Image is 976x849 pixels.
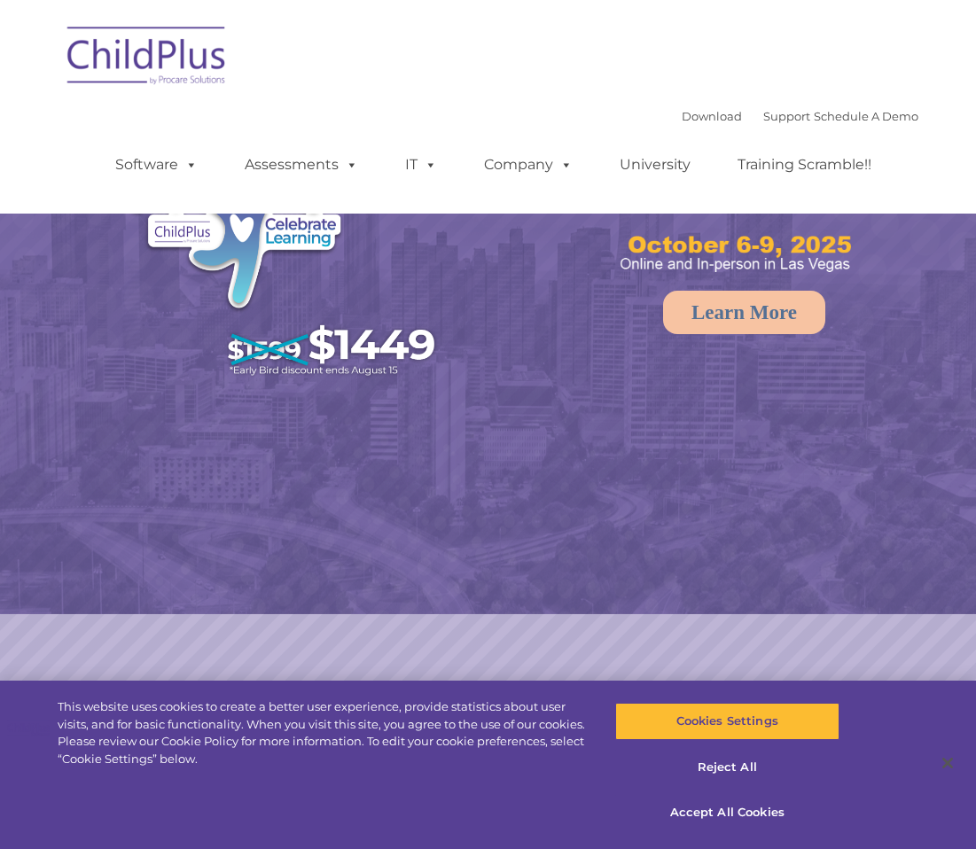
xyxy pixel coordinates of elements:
font: | [682,109,918,123]
a: Assessments [227,147,376,183]
button: Accept All Cookies [615,794,839,831]
button: Cookies Settings [615,703,839,740]
button: Close [928,744,967,783]
a: Schedule A Demo [814,109,918,123]
a: Company [466,147,590,183]
a: Download [682,109,742,123]
div: This website uses cookies to create a better user experience, provide statistics about user visit... [58,698,586,767]
button: Reject All [615,749,839,786]
a: IT [387,147,455,183]
a: Support [763,109,810,123]
a: Software [98,147,215,183]
a: Training Scramble!! [720,147,889,183]
img: ChildPlus by Procare Solutions [59,14,236,103]
a: University [602,147,708,183]
a: Learn More [663,291,825,334]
